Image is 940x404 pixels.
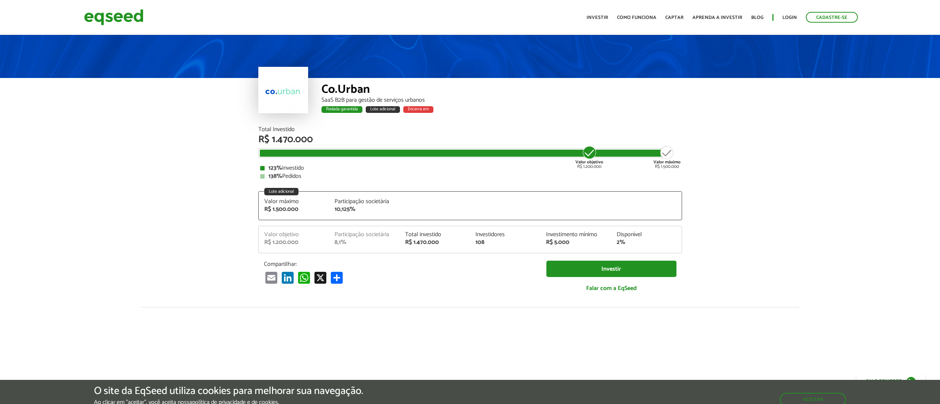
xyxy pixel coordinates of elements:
div: R$ 5.000 [546,240,605,245]
div: R$ 1.200.000 [575,145,603,169]
div: R$ 1.200.000 [264,240,324,245]
a: Fale conosco [857,374,925,389]
a: Investir [587,15,608,20]
strong: 123% [268,163,282,173]
div: Investido [260,165,680,171]
div: R$ 1.500.000 [653,145,681,169]
a: X [313,271,328,284]
div: Valor máximo [264,199,324,205]
div: R$ 1.500.000 [264,206,324,212]
div: R$ 1.470.000 [405,240,465,245]
div: Investimento mínimo [546,232,605,238]
div: Co.Urban [322,84,682,97]
div: 8,1% [335,240,394,245]
div: Encerra em [403,106,433,113]
div: 108 [475,240,535,245]
div: Valor objetivo [264,232,324,238]
div: Disponível [617,232,676,238]
strong: 138% [268,171,282,181]
img: EqSeed [84,7,143,27]
a: Captar [665,15,684,20]
strong: Valor máximo [653,159,681,166]
a: Como funciona [617,15,656,20]
div: SaaS B2B para gestão de serviços urbanos [322,97,682,103]
a: Compartilhar [329,271,344,284]
div: 2% [617,240,676,245]
a: LinkedIn [280,271,295,284]
div: 10,125% [335,206,394,212]
div: Lote adicional [366,106,400,113]
a: Login [782,15,797,20]
div: Rodada garantida [322,106,362,113]
a: Aprenda a investir [692,15,742,20]
div: R$ 1.470.000 [258,135,682,144]
a: Blog [751,15,763,20]
p: Compartilhar: [264,261,535,268]
h5: O site da EqSeed utiliza cookies para melhorar sua navegação. [94,385,363,397]
a: Cadastre-se [806,12,858,23]
div: Pedidos [260,173,680,179]
a: Email [264,271,279,284]
div: Total investido [405,232,465,238]
a: Investir [546,261,676,277]
div: Participação societária [335,232,394,238]
a: Falar com a EqSeed [546,281,676,296]
div: Participação societária [335,199,394,205]
div: Total Investido [258,127,682,133]
div: Investidores [475,232,535,238]
a: WhatsApp [297,271,311,284]
div: Lote adicional [264,188,298,195]
strong: Valor objetivo [575,159,603,166]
